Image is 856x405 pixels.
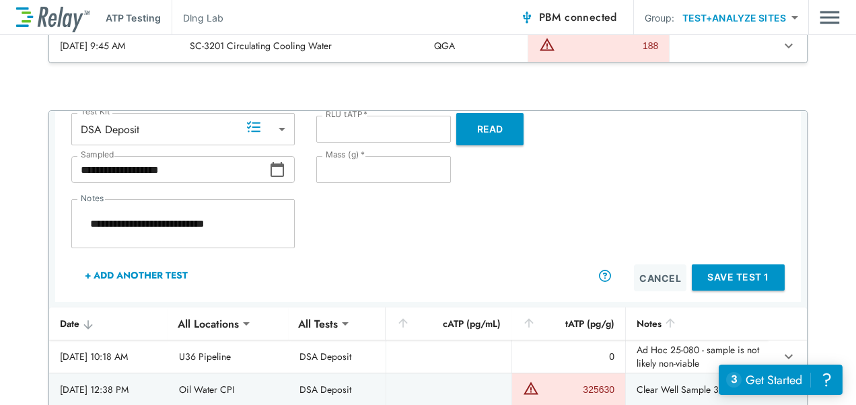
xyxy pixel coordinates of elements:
[423,30,528,62] td: QGA
[522,316,614,332] div: tATP (pg/g)
[515,4,622,31] button: PBM connected
[565,9,617,25] span: connected
[645,11,675,25] p: Group:
[16,3,90,32] img: LuminUltra Relay
[289,340,386,373] td: DSA Deposit
[60,350,157,363] div: [DATE] 10:18 AM
[81,107,110,116] label: Test Kit
[637,316,757,332] div: Notes
[523,350,614,363] div: 0
[71,259,201,291] button: + Add Another Test
[289,310,347,337] div: All Tests
[777,345,800,368] button: expand row
[692,264,785,291] button: Save Test 1
[326,110,367,119] label: RLU tATP
[183,11,223,25] p: Dlng Lab
[625,340,768,373] td: Ad Hoc 25-080 - sample is not likely non-viable
[81,194,104,203] label: Notes
[456,113,524,145] button: Read
[539,36,555,52] img: Warning
[520,11,534,24] img: Connected Icon
[634,264,686,291] button: Cancel
[719,365,843,395] iframe: Resource center
[559,39,659,52] div: 188
[523,380,539,396] img: Warning
[168,340,289,373] td: U36 Pipeline
[396,316,501,332] div: cATP (pg/mL)
[539,8,617,27] span: PBM
[49,307,168,340] th: Date
[71,116,295,143] div: DSA Deposit
[168,310,248,337] div: All Locations
[60,383,157,396] div: [DATE] 12:38 PM
[820,5,840,30] img: Drawer Icon
[60,39,168,52] div: [DATE] 9:45 AM
[820,5,840,30] button: Main menu
[106,11,161,25] p: ATP Testing
[81,150,114,159] label: Sampled
[179,30,423,62] td: SC-3201 Circulating Cooling Water
[326,150,365,159] label: Mass (g)
[71,156,269,183] input: Choose date, selected date is Sep 2, 2025
[777,34,800,57] button: expand row
[542,383,614,396] div: 325630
